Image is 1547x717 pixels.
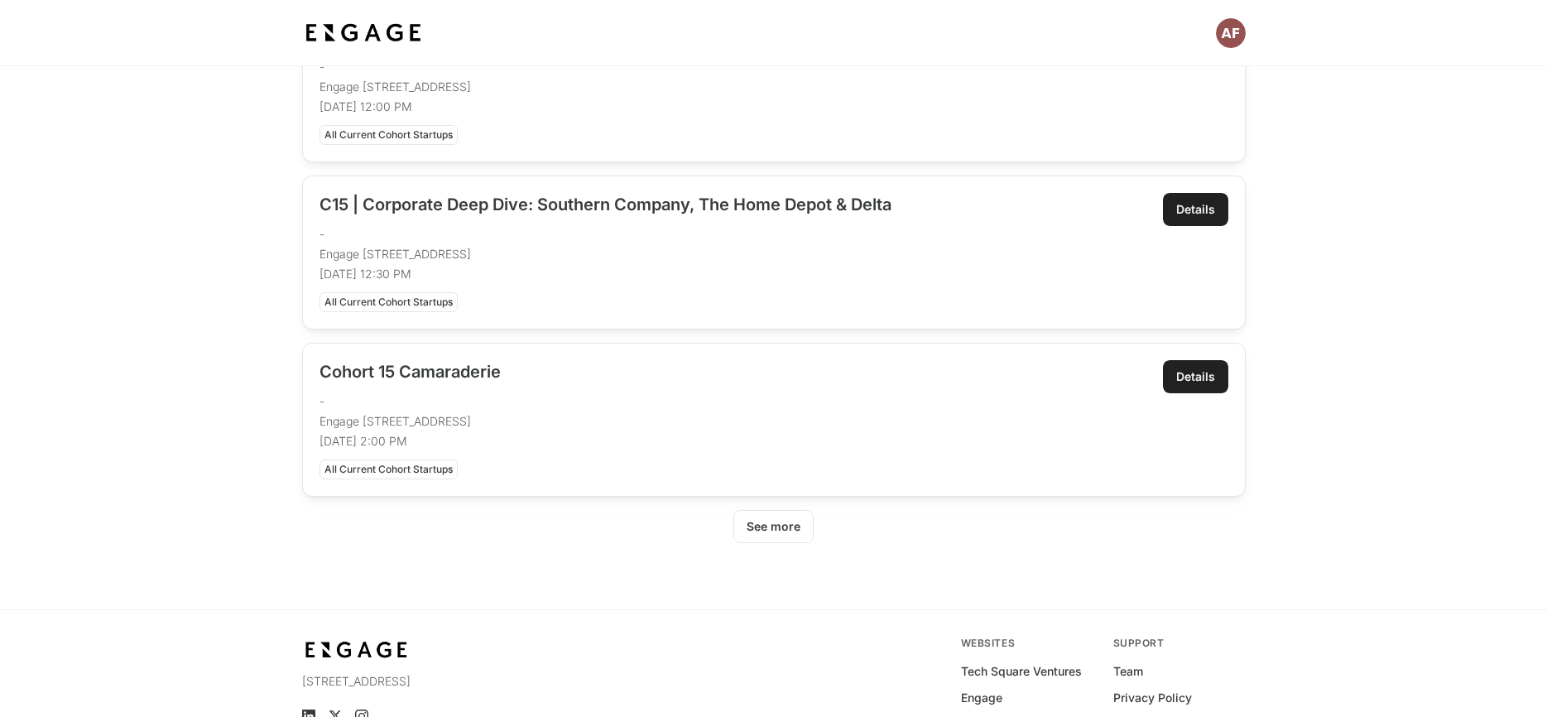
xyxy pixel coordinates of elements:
[961,690,1002,706] a: Engage
[319,292,458,312] div: All Current Cohort Startups
[733,510,814,543] button: See more
[1176,368,1215,385] div: Details
[1216,18,1246,48] button: Open profile menu
[1163,360,1228,393] a: Details
[1176,201,1215,218] div: Details
[961,663,1082,680] a: Tech Square Ventures
[319,460,458,479] div: All Current Cohort Startups
[302,18,425,48] img: bdf1fb74-1727-4ba0-a5bd-bc74ae9fc70b.jpeg
[1163,193,1228,226] a: Details
[1113,690,1192,706] a: Privacy Policy
[1216,18,1246,48] img: Profile picture of Anne Felts
[1113,637,1246,650] div: Support
[1113,663,1143,680] a: Team
[961,637,1093,650] div: Websites
[747,518,800,535] div: See more
[302,673,589,690] p: [STREET_ADDRESS]
[302,637,411,663] img: bdf1fb74-1727-4ba0-a5bd-bc74ae9fc70b.jpeg
[319,125,458,145] div: All Current Cohort Startups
